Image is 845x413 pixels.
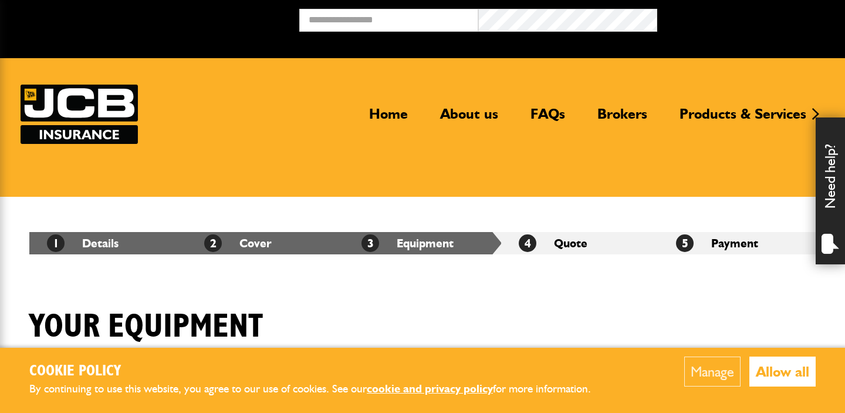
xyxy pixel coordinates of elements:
[29,380,610,398] p: By continuing to use this website, you agree to our use of cookies. See our for more information.
[749,357,816,387] button: Allow all
[361,234,379,252] span: 3
[519,234,536,252] span: 4
[29,362,610,381] h2: Cookie Policy
[29,307,263,347] h1: Your equipment
[344,232,501,254] li: Equipment
[589,105,656,132] a: Brokers
[522,105,574,132] a: FAQs
[367,382,493,395] a: cookie and privacy policy
[47,236,119,250] a: 1Details
[658,232,816,254] li: Payment
[501,232,658,254] li: Quote
[21,85,138,144] img: JCB Insurance Services logo
[431,105,507,132] a: About us
[204,234,222,252] span: 2
[684,357,741,387] button: Manage
[671,105,815,132] a: Products & Services
[21,85,138,144] a: JCB Insurance Services
[657,9,836,27] button: Broker Login
[47,234,65,252] span: 1
[816,117,845,264] div: Need help?
[204,236,272,250] a: 2Cover
[676,234,694,252] span: 5
[360,105,417,132] a: Home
